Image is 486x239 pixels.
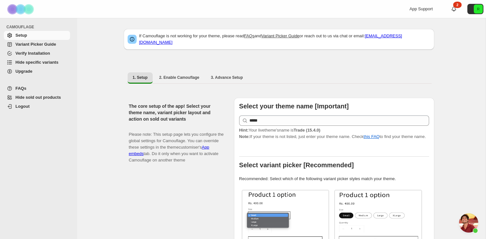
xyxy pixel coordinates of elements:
h2: The core setup of the app! Select your theme name, variant picker layout and action on sold out v... [129,103,224,122]
a: 2 [451,6,457,12]
span: Your live theme's name is [239,128,320,133]
span: Verify Installation [15,51,50,56]
span: 2. Enable Camouflage [159,75,199,80]
img: Camouflage [5,0,37,18]
a: FAQs [4,84,70,93]
p: If your theme is not listed, just enter your theme name. Check to find your theme name. [239,127,429,140]
span: App Support [410,6,433,11]
strong: Trade (15.4.0) [293,128,320,133]
a: Hide specific variants [4,58,70,67]
b: Select your theme name [Important] [239,103,349,110]
strong: Hint: [239,128,249,133]
span: Variant Picker Guide [15,42,56,47]
a: Variant Picker Guide [4,40,70,49]
p: Please note: This setup page lets you configure the global settings for Camouflage. You can overr... [129,125,224,163]
span: Hide specific variants [15,60,59,65]
span: Setup [15,33,27,38]
span: CAMOUFLAGE [6,24,73,30]
text: R [477,7,480,11]
span: Avatar with initials R [474,5,483,14]
a: FAQs [244,33,255,38]
b: Select variant picker [Recommended] [239,161,354,169]
span: Upgrade [15,69,32,74]
span: FAQs [15,86,26,91]
span: 1. Setup [133,75,148,80]
strong: Note: [239,134,250,139]
a: Hide sold out products [4,93,70,102]
span: Hide sold out products [15,95,61,100]
a: Variant Picker Guide [261,33,299,38]
a: Logout [4,102,70,111]
a: Upgrade [4,67,70,76]
div: 2 [453,2,462,8]
a: Setup [4,31,70,40]
p: If Camouflage is not working for your theme, please read and or reach out to us via chat or email: [139,33,430,46]
span: 3. Advance Setup [211,75,243,80]
div: Ouvrir le chat [459,213,478,233]
a: this FAQ [364,134,380,139]
span: Logout [15,104,30,109]
a: Verify Installation [4,49,70,58]
button: Avatar with initials R [467,4,483,14]
p: Recommended: Select which of the following variant picker styles match your theme. [239,176,429,182]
